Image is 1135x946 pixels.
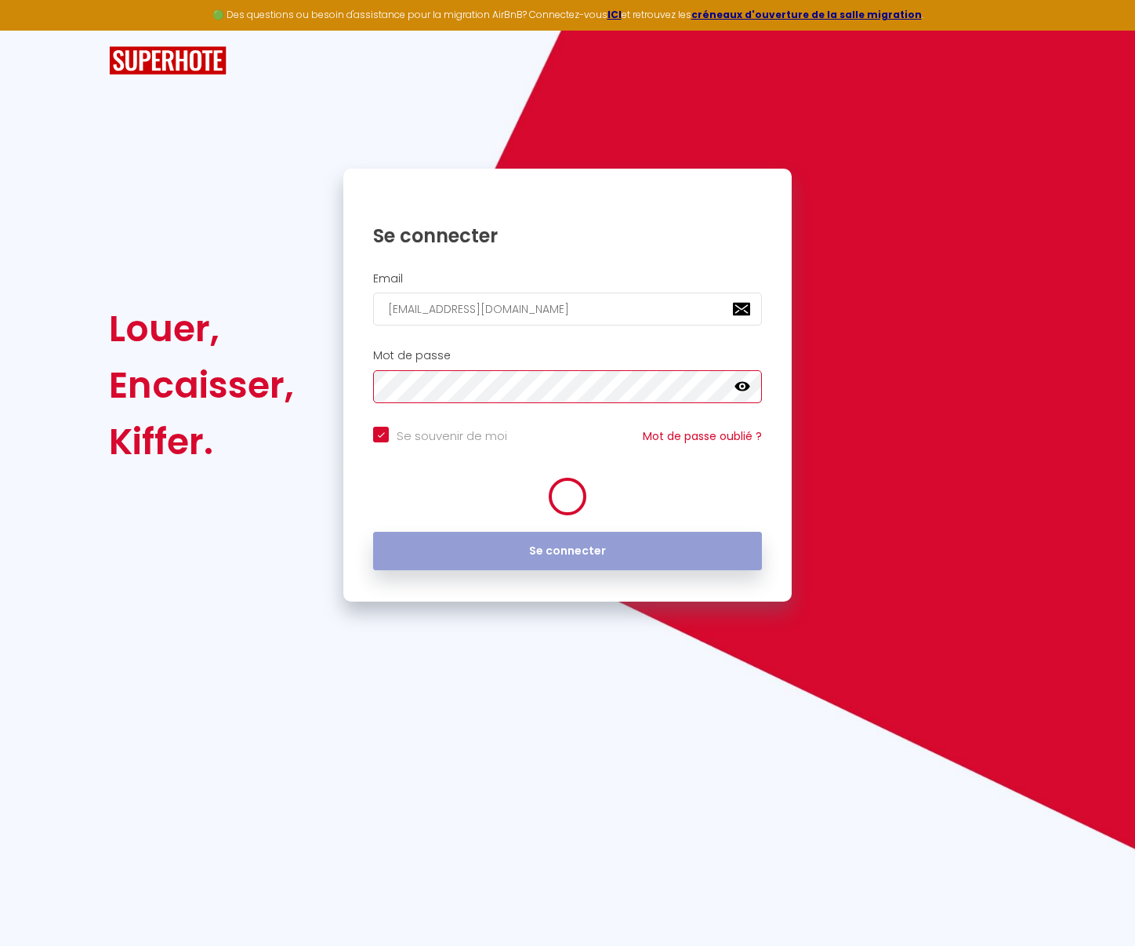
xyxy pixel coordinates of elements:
[109,300,294,357] div: Louer,
[109,413,294,470] div: Kiffer.
[643,428,762,444] a: Mot de passe oublié ?
[373,532,762,571] button: Se connecter
[109,357,294,413] div: Encaisser,
[373,349,762,362] h2: Mot de passe
[373,272,762,286] h2: Email
[691,8,922,21] a: créneaux d'ouverture de la salle migration
[373,293,762,326] input: Ton Email
[109,46,227,75] img: SuperHote logo
[607,8,622,21] a: ICI
[373,224,762,248] h1: Se connecter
